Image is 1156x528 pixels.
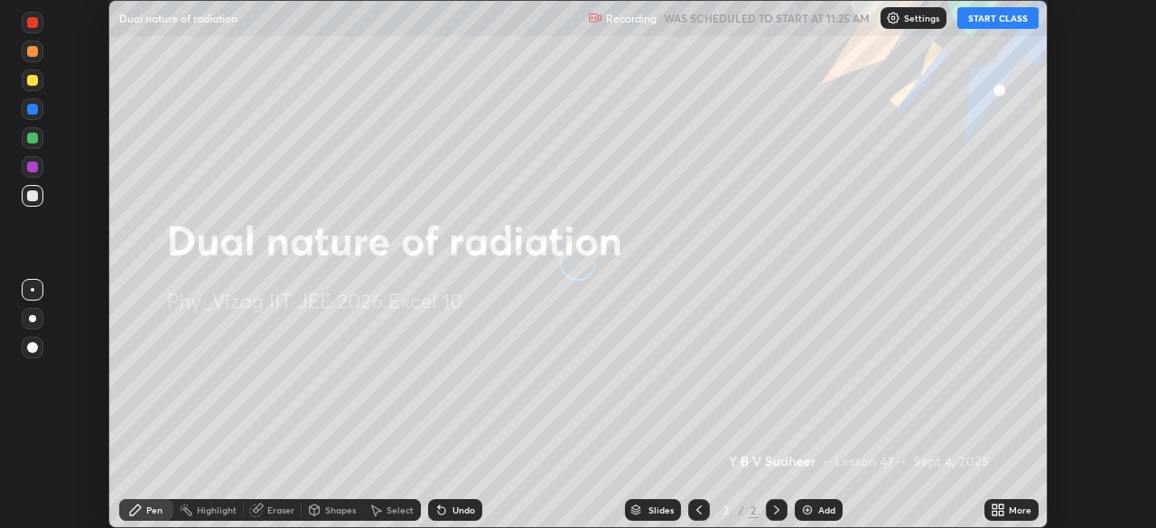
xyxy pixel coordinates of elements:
h5: WAS SCHEDULED TO START AT 11:25 AM [664,10,870,26]
div: More [1009,505,1031,514]
div: / [739,505,744,515]
img: add-slide-button [800,503,815,517]
div: Highlight [197,505,237,514]
div: 2 [717,505,735,515]
img: class-settings-icons [886,11,900,25]
div: Slides [648,505,674,514]
p: Dual nature of radiation [119,11,238,25]
div: Pen [146,505,163,514]
div: Add [818,505,835,514]
div: Select [387,505,414,514]
div: Undo [452,505,475,514]
div: 2 [748,502,759,518]
div: Shapes [325,505,356,514]
p: Recording [606,12,657,25]
button: START CLASS [957,7,1039,29]
img: recording.375f2c34.svg [588,11,602,25]
p: Settings [904,14,939,23]
div: Eraser [267,505,294,514]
